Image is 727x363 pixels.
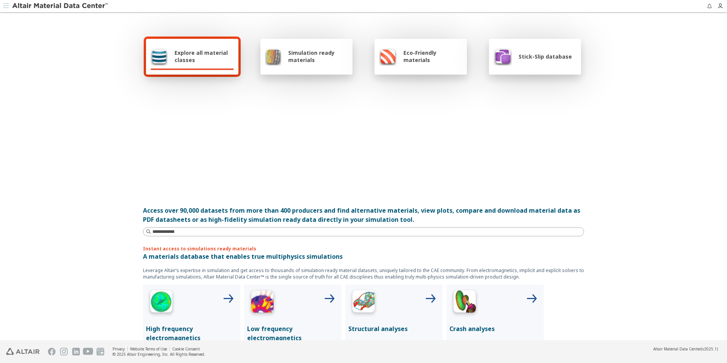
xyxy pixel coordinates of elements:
[247,288,278,318] img: Low Frequency Icon
[143,245,584,252] p: Instant access to simulations ready materials
[113,346,125,352] a: Privacy
[519,53,572,60] span: Stick-Slip database
[247,324,338,342] p: Low frequency electromagnetics
[265,47,281,65] img: Simulation ready materials
[143,206,584,224] div: Access over 90,000 datasets from more than 400 producers and find alternative materials, view plo...
[449,288,480,318] img: Crash Analyses Icon
[288,49,348,64] span: Simulation ready materials
[403,49,462,64] span: Eco-Friendly materials
[12,2,109,10] img: Altair Material Data Center
[151,47,168,65] img: Explore all material classes
[348,288,379,318] img: Structural Analyses Icon
[653,346,718,352] div: (v2025.1)
[653,346,701,352] span: Altair Material Data Center
[146,288,176,318] img: High Frequency Icon
[175,49,234,64] span: Explore all material classes
[6,348,40,355] img: Altair Engineering
[130,346,167,352] a: Website Terms of Use
[449,324,541,333] p: Crash analyses
[172,346,200,352] a: Cookie Consent
[113,352,205,357] div: © 2025 Altair Engineering, Inc. All Rights Reserved.
[143,267,584,280] p: Leverage Altair’s expertise in simulation and get access to thousands of simulation ready materia...
[143,252,584,261] p: A materials database that enables true multiphysics simulations
[146,324,237,342] p: High frequency electromagnetics
[494,47,512,65] img: Stick-Slip database
[348,324,440,333] p: Structural analyses
[379,47,397,65] img: Eco-Friendly materials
